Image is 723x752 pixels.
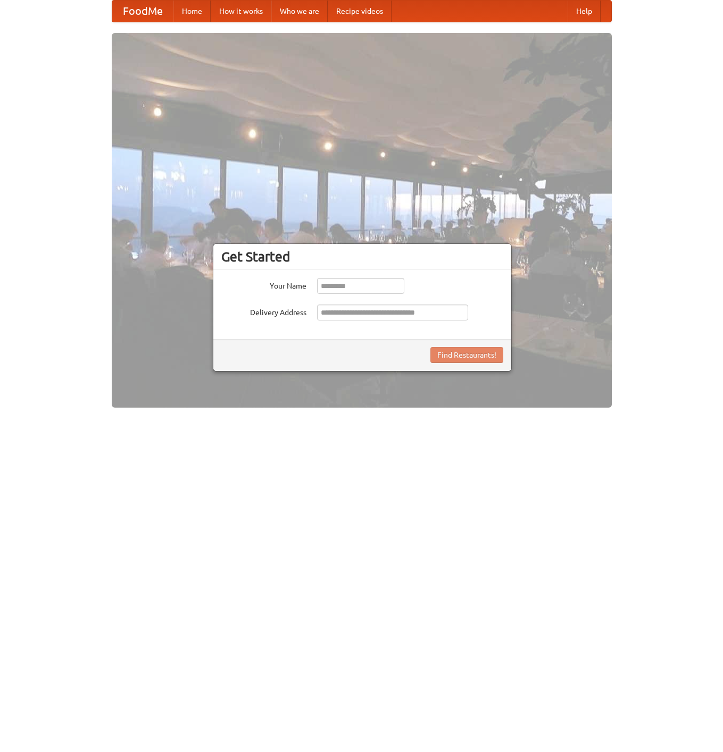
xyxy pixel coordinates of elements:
[173,1,211,22] a: Home
[112,1,173,22] a: FoodMe
[221,305,306,318] label: Delivery Address
[271,1,328,22] a: Who we are
[221,278,306,291] label: Your Name
[430,347,503,363] button: Find Restaurants!
[328,1,392,22] a: Recipe videos
[568,1,601,22] a: Help
[211,1,271,22] a: How it works
[221,249,503,265] h3: Get Started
